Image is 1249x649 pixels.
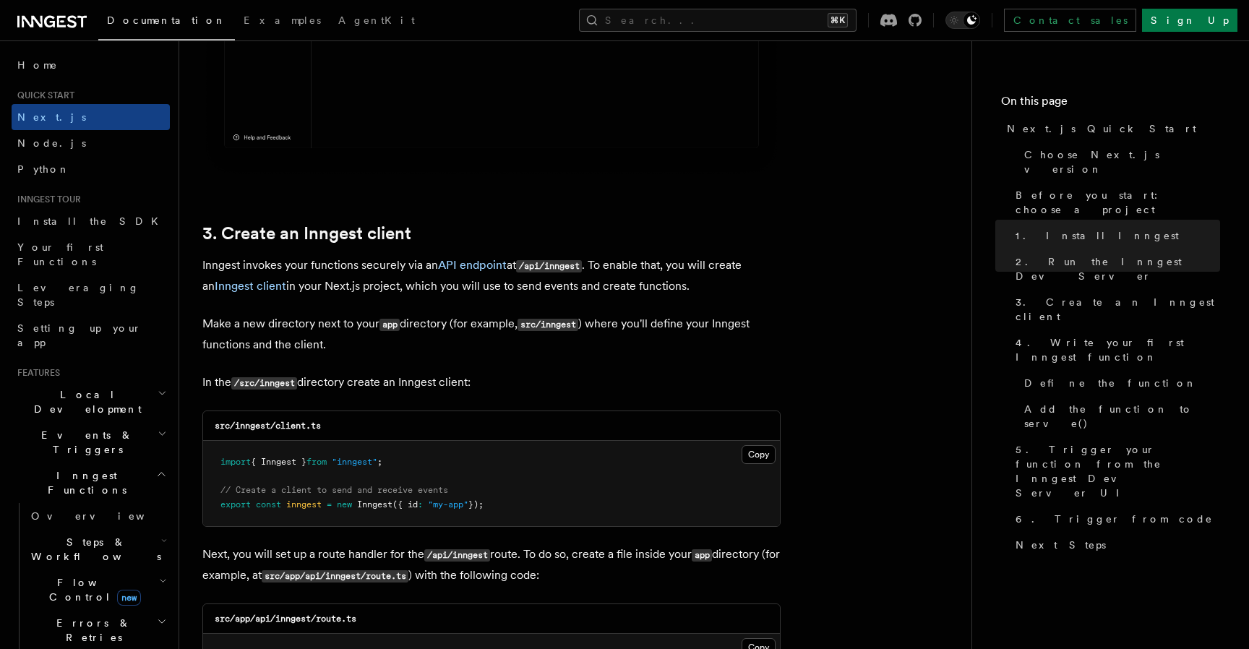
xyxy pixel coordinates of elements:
[25,529,170,570] button: Steps & Workflows
[235,4,330,39] a: Examples
[579,9,857,32] button: Search...⌘K
[220,457,251,467] span: import
[1018,142,1220,182] a: Choose Next.js version
[1024,376,1197,390] span: Define the function
[828,13,848,27] kbd: ⌘K
[1001,116,1220,142] a: Next.js Quick Start
[117,590,141,606] span: new
[12,428,158,457] span: Events & Triggers
[330,4,424,39] a: AgentKit
[25,503,170,529] a: Overview
[1010,249,1220,289] a: 2. Run the Inngest Dev Server
[418,499,423,510] span: :
[12,468,156,497] span: Inngest Functions
[17,137,86,149] span: Node.js
[392,499,418,510] span: ({ id
[202,544,781,586] p: Next, you will set up a route handler for the route. To do so, create a file inside your director...
[1016,512,1213,526] span: 6. Trigger from code
[945,12,980,29] button: Toggle dark mode
[12,387,158,416] span: Local Development
[251,457,306,467] span: { Inngest }
[1016,335,1220,364] span: 4. Write your first Inngest function
[286,499,322,510] span: inngest
[1010,437,1220,506] a: 5. Trigger your function from the Inngest Dev Server UI
[12,208,170,234] a: Install the SDK
[256,499,281,510] span: const
[438,258,507,272] a: API endpoint
[1018,370,1220,396] a: Define the function
[1024,402,1220,431] span: Add the function to serve()
[1016,538,1106,552] span: Next Steps
[468,499,484,510] span: });
[1010,532,1220,558] a: Next Steps
[17,58,58,72] span: Home
[12,130,170,156] a: Node.js
[12,463,170,503] button: Inngest Functions
[17,322,142,348] span: Setting up your app
[17,241,103,267] span: Your first Functions
[202,255,781,296] p: Inngest invokes your functions securely via an at . To enable that, you will create an in your Ne...
[12,315,170,356] a: Setting up your app
[215,614,356,624] code: src/app/api/inngest/route.ts
[12,422,170,463] button: Events & Triggers
[220,499,251,510] span: export
[1010,223,1220,249] a: 1. Install Inngest
[1010,289,1220,330] a: 3. Create an Inngest client
[337,499,352,510] span: new
[25,616,157,645] span: Errors & Retries
[215,421,321,431] code: src/inngest/client.ts
[1142,9,1237,32] a: Sign Up
[244,14,321,26] span: Examples
[1001,93,1220,116] h4: On this page
[1004,9,1136,32] a: Contact sales
[12,275,170,315] a: Leveraging Steps
[31,510,180,522] span: Overview
[231,377,297,390] code: /src/inngest
[25,570,170,610] button: Flow Controlnew
[306,457,327,467] span: from
[107,14,226,26] span: Documentation
[12,234,170,275] a: Your first Functions
[98,4,235,40] a: Documentation
[338,14,415,26] span: AgentKit
[215,279,286,293] a: Inngest client
[17,282,140,308] span: Leveraging Steps
[1018,396,1220,437] a: Add the function to serve()
[428,499,468,510] span: "my-app"
[17,163,70,175] span: Python
[202,314,781,355] p: Make a new directory next to your directory (for example, ) where you'll define your Inngest func...
[1024,147,1220,176] span: Choose Next.js version
[12,367,60,379] span: Features
[12,156,170,182] a: Python
[17,215,167,227] span: Install the SDK
[1016,188,1220,217] span: Before you start: choose a project
[1016,228,1179,243] span: 1. Install Inngest
[742,445,776,464] button: Copy
[202,372,781,393] p: In the directory create an Inngest client:
[1010,330,1220,370] a: 4. Write your first Inngest function
[1010,506,1220,532] a: 6. Trigger from code
[1016,295,1220,324] span: 3. Create an Inngest client
[357,499,392,510] span: Inngest
[518,319,578,331] code: src/inngest
[424,549,490,562] code: /api/inngest
[262,570,408,583] code: src/app/api/inngest/route.ts
[327,499,332,510] span: =
[692,549,712,562] code: app
[12,52,170,78] a: Home
[17,111,86,123] span: Next.js
[377,457,382,467] span: ;
[1016,254,1220,283] span: 2. Run the Inngest Dev Server
[516,260,582,272] code: /api/inngest
[12,90,74,101] span: Quick start
[1007,121,1196,136] span: Next.js Quick Start
[25,535,161,564] span: Steps & Workflows
[12,382,170,422] button: Local Development
[12,104,170,130] a: Next.js
[25,575,159,604] span: Flow Control
[12,194,81,205] span: Inngest tour
[220,485,448,495] span: // Create a client to send and receive events
[332,457,377,467] span: "inngest"
[1010,182,1220,223] a: Before you start: choose a project
[1016,442,1220,500] span: 5. Trigger your function from the Inngest Dev Server UI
